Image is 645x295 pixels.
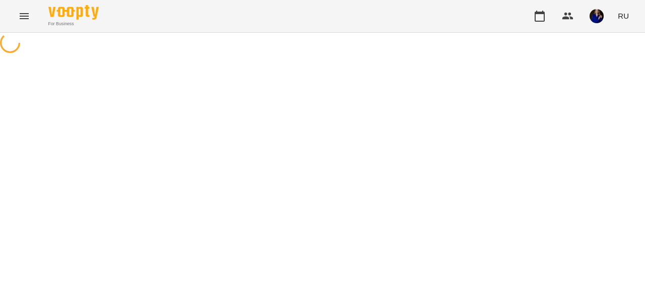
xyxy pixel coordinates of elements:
img: e82ba33f25f7ef4e43e3210e26dbeb70.jpeg [590,9,604,23]
img: Voopty Logo [48,5,99,20]
span: RU [618,11,629,21]
button: Menu [12,4,36,28]
button: RU [614,7,633,25]
span: For Business [48,21,99,27]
